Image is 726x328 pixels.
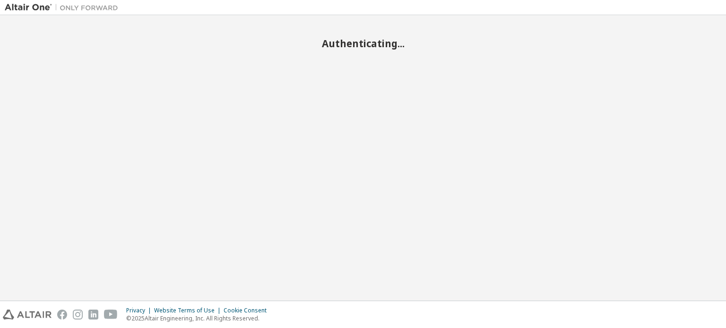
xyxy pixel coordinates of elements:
[104,310,118,320] img: youtube.svg
[154,307,224,314] div: Website Terms of Use
[5,3,123,12] img: Altair One
[57,310,67,320] img: facebook.svg
[3,310,52,320] img: altair_logo.svg
[88,310,98,320] img: linkedin.svg
[73,310,83,320] img: instagram.svg
[126,314,272,322] p: © 2025 Altair Engineering, Inc. All Rights Reserved.
[224,307,272,314] div: Cookie Consent
[5,37,721,50] h2: Authenticating...
[126,307,154,314] div: Privacy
